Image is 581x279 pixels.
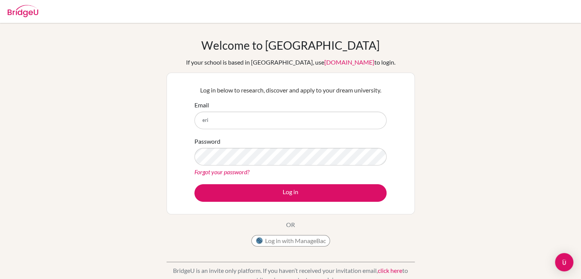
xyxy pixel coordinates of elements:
[324,58,374,66] a: [DOMAIN_NAME]
[201,38,380,52] h1: Welcome to [GEOGRAPHIC_DATA]
[555,253,573,271] div: Open Intercom Messenger
[194,101,209,110] label: Email
[378,267,402,274] a: click here
[194,168,249,175] a: Forgot your password?
[186,58,395,67] div: If your school is based in [GEOGRAPHIC_DATA], use to login.
[194,137,220,146] label: Password
[194,86,387,95] p: Log in below to research, discover and apply to your dream university.
[194,184,387,202] button: Log in
[8,5,38,17] img: Bridge-U
[286,220,295,229] p: OR
[251,235,330,247] button: Log in with ManageBac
